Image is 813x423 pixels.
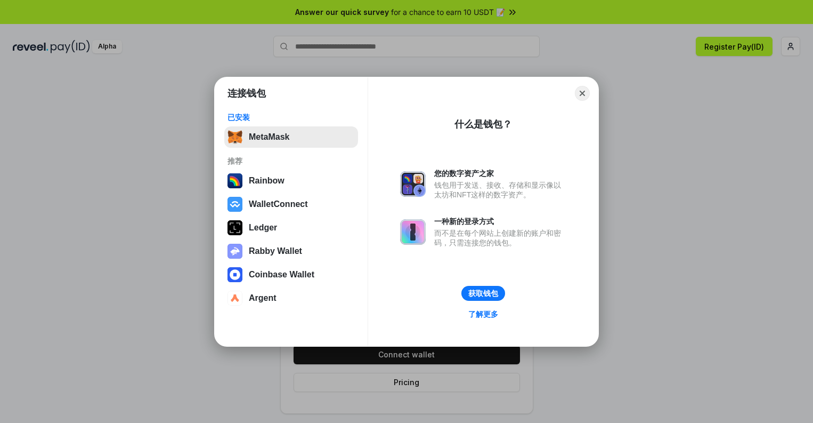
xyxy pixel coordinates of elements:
div: 钱包用于发送、接收、存储和显示像以太坊和NFT这样的数字资产。 [434,180,566,199]
div: Coinbase Wallet [249,270,314,280]
button: Rainbow [224,170,358,191]
div: Rainbow [249,176,284,186]
div: 获取钱包 [468,289,498,298]
div: 了解更多 [468,309,498,319]
div: Ledger [249,223,277,233]
div: 已安装 [227,113,355,122]
img: svg+xml,%3Csvg%20fill%3D%22none%22%20height%3D%2233%22%20viewBox%3D%220%200%2035%2033%22%20width%... [227,130,242,145]
div: 推荐 [227,156,355,166]
div: WalletConnect [249,199,308,209]
img: svg+xml,%3Csvg%20xmlns%3D%22http%3A%2F%2Fwww.w3.org%2F2000%2Fsvg%22%20width%3D%2228%22%20height%3... [227,220,242,235]
img: svg+xml,%3Csvg%20width%3D%2228%22%20height%3D%2228%22%20viewBox%3D%220%200%2028%2028%22%20fill%3D... [227,197,242,212]
div: 什么是钱包？ [454,118,512,131]
button: Rabby Wallet [224,241,358,262]
img: svg+xml,%3Csvg%20width%3D%2228%22%20height%3D%2228%22%20viewBox%3D%220%200%2028%2028%22%20fill%3D... [227,291,242,306]
div: MetaMask [249,132,289,142]
img: svg+xml,%3Csvg%20xmlns%3D%22http%3A%2F%2Fwww.w3.org%2F2000%2Fsvg%22%20fill%3D%22none%22%20viewBox... [227,244,242,259]
div: Argent [249,293,277,303]
img: svg+xml,%3Csvg%20width%3D%22120%22%20height%3D%22120%22%20viewBox%3D%220%200%20120%20120%22%20fil... [227,173,242,188]
button: 获取钱包 [461,286,505,301]
button: Argent [224,288,358,309]
button: Coinbase Wallet [224,264,358,285]
div: 而不是在每个网站上创建新的账户和密码，只需连接您的钱包。 [434,228,566,248]
a: 了解更多 [462,307,505,321]
div: 您的数字资产之家 [434,169,566,178]
button: WalletConnect [224,194,358,215]
button: Ledger [224,217,358,238]
button: Close [575,86,590,101]
img: svg+xml,%3Csvg%20xmlns%3D%22http%3A%2F%2Fwww.w3.org%2F2000%2Fsvg%22%20fill%3D%22none%22%20viewBox... [400,171,426,197]
h1: 连接钱包 [227,87,266,100]
div: 一种新的登录方式 [434,217,566,226]
img: svg+xml,%3Csvg%20xmlns%3D%22http%3A%2F%2Fwww.w3.org%2F2000%2Fsvg%22%20fill%3D%22none%22%20viewBox... [400,219,426,245]
img: svg+xml,%3Csvg%20width%3D%2228%22%20height%3D%2228%22%20viewBox%3D%220%200%2028%2028%22%20fill%3D... [227,267,242,282]
div: Rabby Wallet [249,246,302,256]
button: MetaMask [224,126,358,148]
